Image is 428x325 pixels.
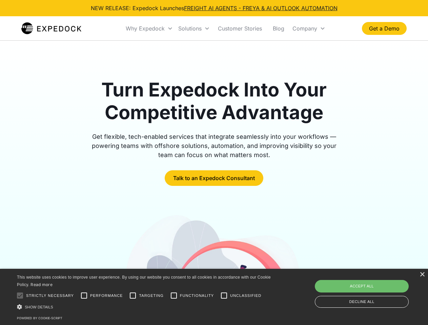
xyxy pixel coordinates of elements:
[84,132,344,159] div: Get flexible, tech-enabled services that integrate seamlessly into your workflows — powering team...
[180,293,214,299] span: Functionality
[292,25,317,32] div: Company
[26,293,74,299] span: Strictly necessary
[84,79,344,124] h1: Turn Expedock Into Your Competitive Advantage
[123,17,176,40] div: Why Expedock
[165,170,263,186] a: Talk to an Expedock Consultant
[91,4,338,12] div: NEW RELEASE: Expedock Launches
[90,293,123,299] span: Performance
[290,17,328,40] div: Company
[184,5,338,12] a: FREIGHT AI AGENTS - FREYA & AI OUTLOOK AUTOMATION
[230,293,261,299] span: Unclassified
[17,275,271,287] span: This website uses cookies to improve user experience. By using our website you consent to all coo...
[17,303,273,310] div: Show details
[267,17,290,40] a: Blog
[176,17,212,40] div: Solutions
[362,22,407,35] a: Get a Demo
[139,293,163,299] span: Targeting
[212,17,267,40] a: Customer Stories
[25,305,53,309] span: Show details
[21,22,81,35] a: home
[126,25,165,32] div: Why Expedock
[315,252,428,325] iframe: Chat Widget
[30,282,53,287] a: Read more
[21,22,81,35] img: Expedock Logo
[178,25,202,32] div: Solutions
[17,316,62,320] a: Powered by cookie-script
